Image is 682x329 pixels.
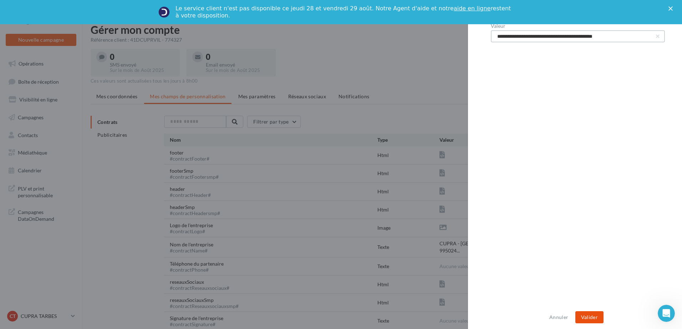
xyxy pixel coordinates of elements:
button: Annuler [546,313,571,322]
button: Valider [575,311,604,323]
a: aide en ligne [454,5,490,12]
iframe: Intercom live chat [658,305,675,322]
label: Valeur [491,23,665,28]
div: Le service client n'est pas disponible ce jeudi 28 et vendredi 29 août. Notre Agent d'aide et not... [175,5,512,19]
img: Profile image for Service-Client [158,6,170,18]
div: Fermer [668,6,676,11]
